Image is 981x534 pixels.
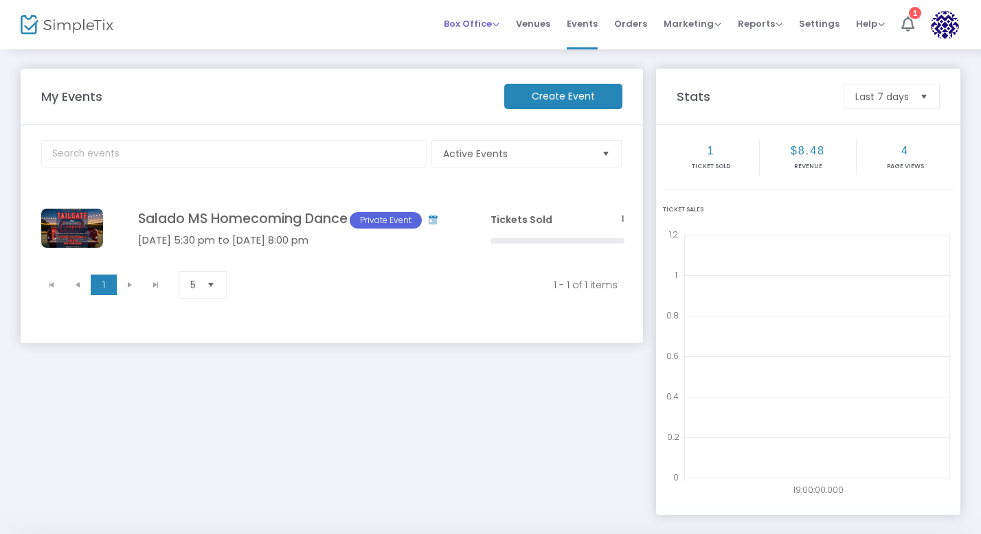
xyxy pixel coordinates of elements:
[666,310,679,321] text: 0.8
[91,275,117,295] span: Page 1
[761,162,855,172] p: Revenue
[138,234,449,246] h5: [DATE] 5:30 pm to [DATE] 8:00 pm
[663,205,954,215] div: Ticket Sales
[614,6,647,41] span: Orders
[444,17,499,30] span: Box Office
[675,269,677,281] text: 1
[621,213,624,226] span: 1
[670,87,837,106] m-panel-title: Stats
[41,209,103,248] img: 824827589608797900712.png
[201,272,221,298] button: Select
[664,17,721,30] span: Marketing
[443,147,591,161] span: Active Events
[856,17,885,30] span: Help
[664,162,758,172] p: Ticket sold
[799,6,839,41] span: Settings
[761,144,855,157] h2: $8.48
[858,144,952,157] h2: 4
[190,278,196,292] span: 5
[673,472,679,483] text: 0
[490,213,552,227] span: Tickets Sold
[738,17,782,30] span: Reports
[909,7,921,19] div: 1
[668,229,678,240] text: 1.2
[666,391,679,402] text: 0.4
[251,278,618,292] kendo-pager-info: 1 - 1 of 1 items
[855,90,909,104] span: Last 7 days
[858,162,952,172] p: Page Views
[33,191,633,265] div: Data table
[596,141,616,167] button: Select
[350,212,422,229] span: Private Event
[516,6,550,41] span: Venues
[567,6,598,41] span: Events
[666,350,679,362] text: 0.6
[138,211,449,229] h4: Salado MS Homecoming Dance
[793,484,844,496] text: 19:00:00.000
[664,144,758,157] h2: 1
[667,431,679,443] text: 0.2
[914,84,934,108] button: Select
[504,84,622,109] m-button: Create Event
[41,140,427,167] input: Search events
[34,87,497,106] m-panel-title: My Events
